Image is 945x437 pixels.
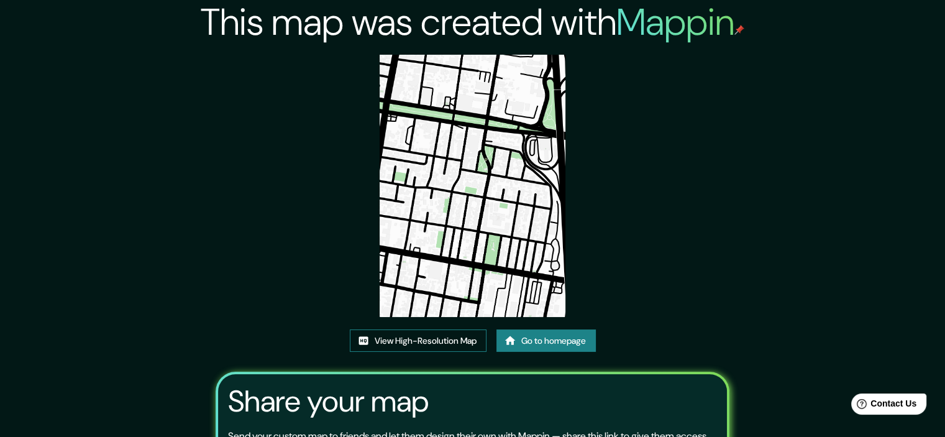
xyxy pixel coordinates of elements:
[834,389,931,423] iframe: Help widget launcher
[350,329,486,352] a: View High-Resolution Map
[734,25,744,35] img: mappin-pin
[380,55,565,317] img: created-map
[496,329,596,352] a: Go to homepage
[228,384,429,419] h3: Share your map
